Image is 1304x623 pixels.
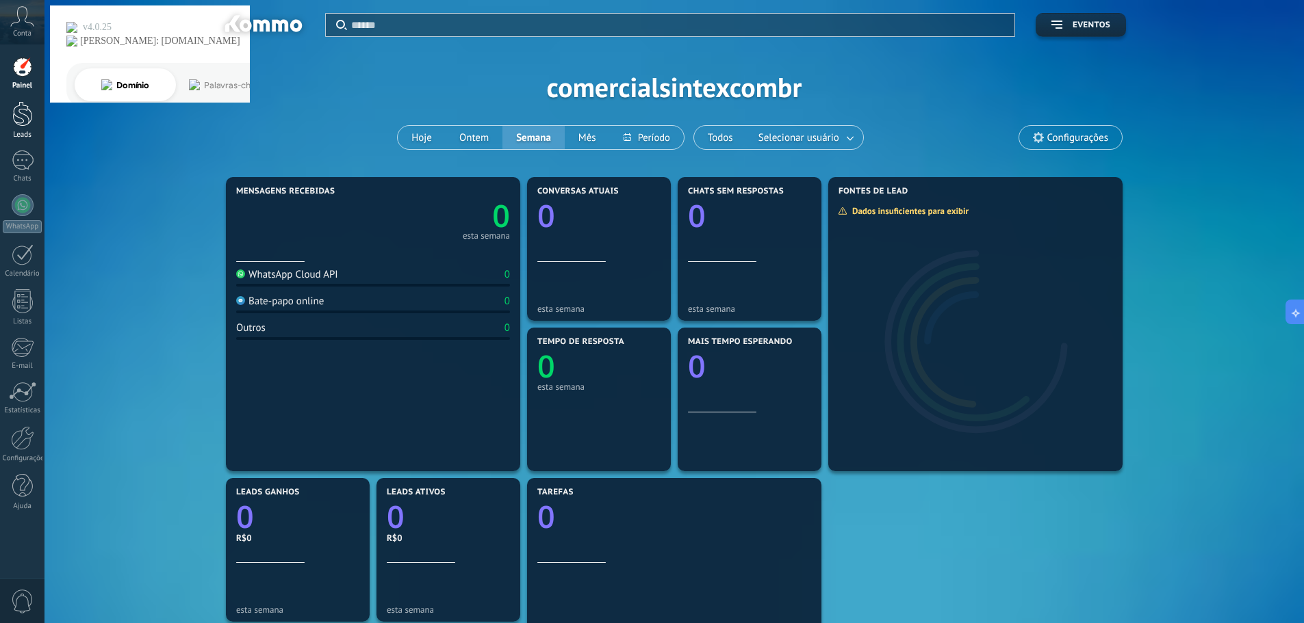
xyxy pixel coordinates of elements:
[387,488,446,497] span: Leads ativos
[3,131,42,140] div: Leads
[387,496,510,538] a: 0
[688,345,706,387] text: 0
[3,502,42,511] div: Ajuda
[537,382,661,392] div: esta semana
[236,488,300,497] span: Leads ganhos
[1073,21,1110,30] span: Eventos
[236,496,254,538] text: 0
[688,187,784,196] span: Chats sem respostas
[236,605,359,615] div: esta semana
[236,296,245,305] img: Bate-papo online
[446,126,502,149] button: Ontem
[387,496,405,538] text: 0
[236,268,338,281] div: WhatsApp Cloud API
[236,295,324,308] div: Bate-papo online
[537,488,574,497] span: Tarefas
[688,304,811,314] div: esta semana
[159,81,220,90] div: Palavras-chave
[1047,132,1108,144] span: Configurações
[537,496,555,538] text: 0
[688,337,793,347] span: Mais tempo esperando
[537,496,811,538] a: 0
[72,81,105,90] div: Domínio
[838,205,978,217] div: Dados insuficientes para exibir
[236,496,359,538] a: 0
[688,195,706,237] text: 0
[236,187,335,196] span: Mensagens recebidas
[463,233,510,239] div: esta semana
[3,362,42,371] div: E-mail
[537,304,661,314] div: esta semana
[565,126,610,149] button: Mês
[3,174,42,183] div: Chats
[3,81,42,90] div: Painel
[373,195,510,237] a: 0
[236,532,359,544] div: R$0
[694,126,747,149] button: Todos
[610,126,684,149] button: Período
[144,79,155,90] img: tab_keywords_by_traffic_grey.svg
[57,79,68,90] img: tab_domain_overview_orange.svg
[387,605,510,615] div: esta semana
[504,295,510,308] div: 0
[537,187,619,196] span: Conversas atuais
[22,22,33,33] img: logo_orange.svg
[502,126,565,149] button: Semana
[537,195,555,237] text: 0
[3,406,42,415] div: Estatísticas
[236,269,245,278] img: WhatsApp Cloud API
[22,36,33,47] img: website_grey.svg
[387,532,510,544] div: R$0
[492,195,510,237] text: 0
[13,29,31,38] span: Conta
[537,345,555,387] text: 0
[756,129,842,147] span: Selecionar usuário
[3,454,42,463] div: Configurações
[36,36,196,47] div: [PERSON_NAME]: [DOMAIN_NAME]
[537,337,624,347] span: Tempo de resposta
[504,321,510,334] div: 0
[1036,13,1126,37] button: Eventos
[839,187,908,196] span: Fontes de lead
[38,22,67,33] div: v 4.0.25
[236,321,266,334] div: Outros
[504,268,510,281] div: 0
[398,126,446,149] button: Hoje
[3,317,42,326] div: Listas
[747,126,863,149] button: Selecionar usuário
[3,220,42,233] div: WhatsApp
[3,269,42,278] div: Calendário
